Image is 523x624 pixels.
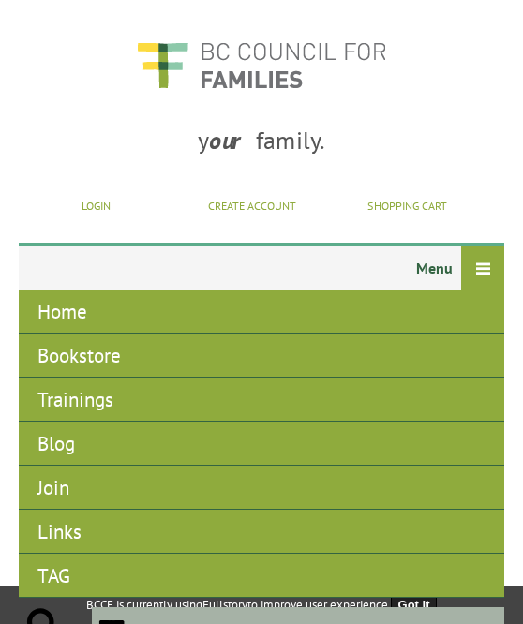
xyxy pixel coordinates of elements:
[208,199,296,213] a: Create Account
[135,30,388,100] img: BC Council for FAMILIES
[367,199,447,213] a: Shopping Cart
[19,110,504,180] div: y family.
[19,422,504,466] a: Blog
[19,378,504,422] a: Trainings
[19,252,504,290] span: Menu
[82,199,111,213] a: Login
[19,510,504,554] a: Links
[19,334,504,378] a: Bookstore
[19,554,504,598] a: TAG
[19,290,504,334] a: Home
[209,125,256,156] strong: our
[19,466,504,510] a: Join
